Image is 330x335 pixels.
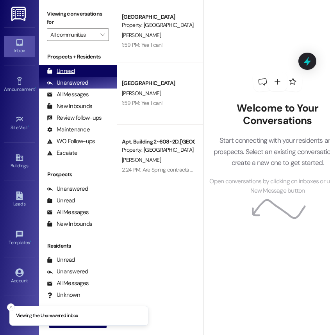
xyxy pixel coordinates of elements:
div: Unanswered [47,79,88,87]
span: [PERSON_NAME] [122,32,161,39]
div: All Messages [47,208,89,216]
div: Apt. Building 2~608~2D, [GEOGRAPHIC_DATA] [122,138,194,146]
div: Review follow-ups [47,114,102,122]
img: ResiDesk Logo [11,7,27,21]
div: Residents [39,242,117,250]
div: Prospects + Residents [39,53,117,61]
a: Inbox [4,36,35,57]
div: Maintenance [47,126,90,134]
span: • [30,239,31,244]
div: Unread [47,197,75,205]
a: Support [4,304,35,325]
a: Buildings [4,151,35,172]
a: Site Visit • [4,113,35,134]
div: New Inbounds [47,220,92,228]
div: Prospects [39,170,117,179]
div: All Messages [47,279,89,287]
div: 2:24 PM: Are Spring contracts available yet? [122,166,221,173]
div: All Messages [47,90,89,99]
div: [GEOGRAPHIC_DATA] [122,79,194,87]
a: Account [4,266,35,287]
div: Property: [GEOGRAPHIC_DATA] [122,146,194,154]
div: Unanswered [47,268,88,276]
div: Escalate [47,149,77,157]
div: [GEOGRAPHIC_DATA] [122,13,194,21]
div: 1:59 PM: Yea I can! [122,99,163,106]
i:  [100,32,105,38]
div: Unread [47,67,75,75]
span: • [28,124,29,129]
div: Unread [47,256,75,264]
input: All communities [50,28,96,41]
div: 1:59 PM: Yea I can! [122,41,163,48]
div: Property: [GEOGRAPHIC_DATA] [122,21,194,29]
button: Close toast [7,303,15,311]
span: [PERSON_NAME] [122,156,161,163]
a: Leads [4,189,35,210]
div: Unanswered [47,185,88,193]
a: Templates • [4,228,35,249]
span: [PERSON_NAME] [122,90,161,97]
label: Viewing conversations for [47,8,109,28]
div: Unknown [47,291,80,299]
span: • [35,85,36,91]
p: Viewing the Unanswered inbox [16,312,78,319]
div: New Inbounds [47,102,92,110]
div: WO Follow-ups [47,137,95,145]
